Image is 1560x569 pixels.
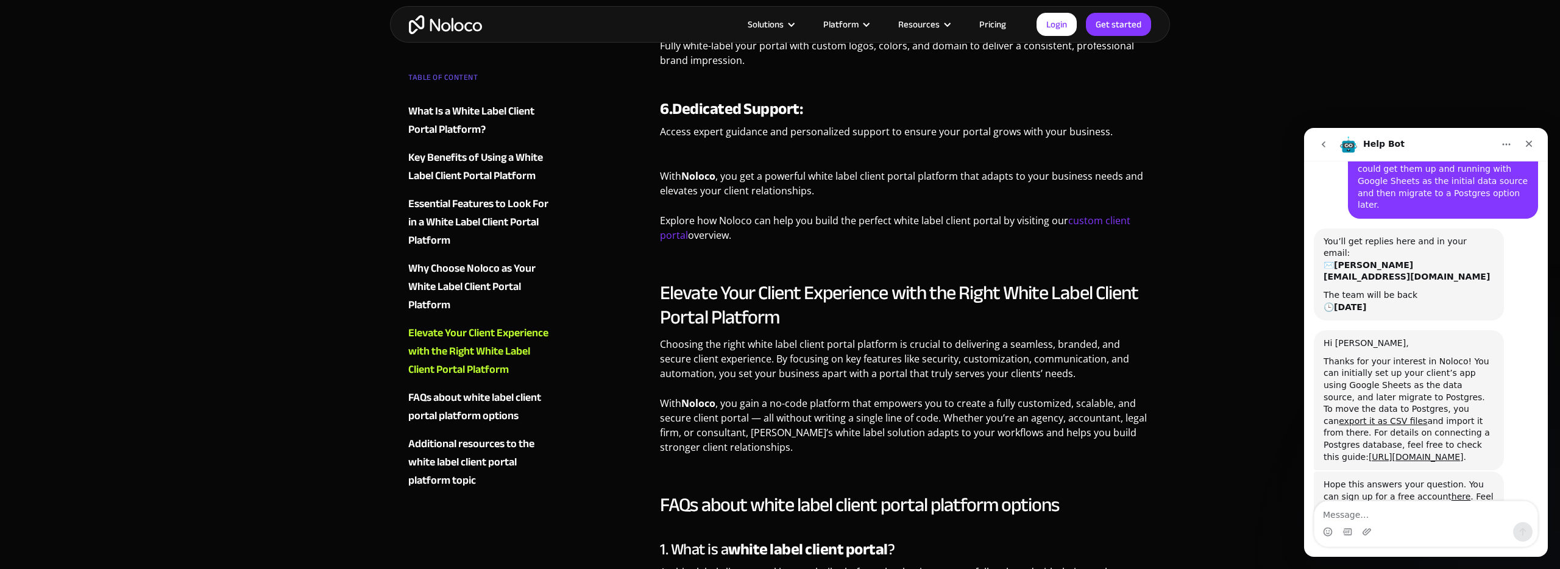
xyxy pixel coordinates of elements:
[660,493,1152,517] h2: FAQs about white label client portal platform options
[898,16,940,32] div: Resources
[660,213,1152,252] p: Explore how Noloco can help you build the perfect white label client portal by visiting our overv...
[10,373,233,394] textarea: Message…
[748,16,784,32] div: Solutions
[1304,128,1548,557] iframe: Intercom live chat
[660,124,1152,163] p: Access expert guidance and personalized support to ensure your portal grows with your business. ‍
[660,337,1152,390] p: Choosing the right white label client portal platform is crucial to delivering a seamless, brande...
[209,394,229,414] button: Send a message…
[408,149,556,185] a: Key Benefits of Using a White Label Client Portal Platform
[883,16,964,32] div: Resources
[19,351,190,398] div: Hope this answers your question. You can sign up for a free account . Feel free to reply if you n...
[660,540,1152,559] h3: 1. What is a ?
[732,16,808,32] div: Solutions
[408,324,556,379] a: Elevate Your Client Experience with the Right White Label Client Portal Platform
[408,260,556,314] a: Why Choose Noloco as Your White Label Client Portal Platform
[147,364,167,373] a: here
[38,399,48,409] button: Gif picker
[1086,13,1151,36] a: Get started
[408,435,556,490] a: Additional resources to the white label client portal platform topic
[660,94,803,124] strong: 6.Dedicated Support:
[660,169,1152,207] p: With , you get a powerful white label client portal platform that adapts to your business needs a...
[19,399,29,409] button: Emoji picker
[1037,13,1077,36] a: Login
[681,169,715,183] strong: Noloco
[823,16,859,32] div: Platform
[10,344,234,433] div: Carlos says…
[964,16,1021,32] a: Pricing
[660,214,1130,242] a: custom client portal
[808,16,883,32] div: Platform
[660,38,1152,77] p: Fully white-label your portal with custom logos, colors, and domain to deliver a consistent, prof...
[408,68,556,93] div: TABLE OF CONTENT
[58,399,68,409] button: Upload attachment
[660,281,1152,330] h2: Elevate Your Client Experience with the Right White Label Client Portal Platform
[409,15,482,34] a: home
[408,195,556,250] a: Essential Features to Look For in a White Label Client Portal Platform
[408,389,556,425] a: FAQs about white label client portal platform options
[728,534,888,564] strong: white label client portal
[10,344,200,406] div: Hope this answers your question. You can sign up for a free accounthere. Feel free to reply if yo...
[681,397,715,410] strong: Noloco
[660,396,1152,464] p: With , you gain a no-code platform that empowers you to create a fully customized, scalable, and ...
[408,102,556,139] a: What Is a White Label Client Portal Platform?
